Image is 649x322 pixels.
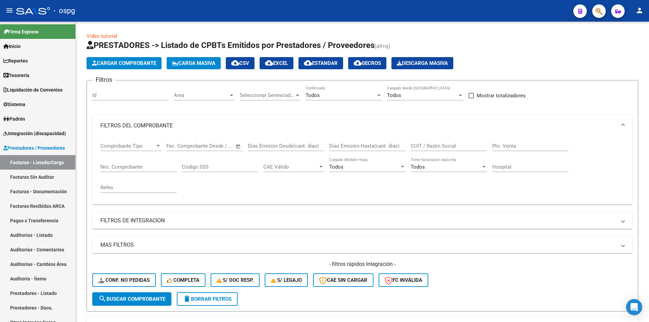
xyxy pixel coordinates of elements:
h3: Filtros [92,75,116,84]
span: Cargar Comprobante [92,60,156,66]
span: Borrar Filtros [183,296,232,302]
span: Todos [306,92,320,98]
span: Todos [411,164,425,170]
span: PRESTADORES -> Listado de CPBTs Emitidos por Prestadores / Proveedores [87,41,375,50]
button: S/ Doc Resp. [211,273,260,287]
button: FC Inválida [379,273,428,287]
span: Todos [329,164,343,170]
span: CAE Válido [263,164,318,170]
h4: - filtros rápidos Integración - [92,261,632,268]
span: Estandar [304,60,338,66]
span: EXCEL [265,60,288,66]
mat-icon: delete [183,295,191,303]
span: Comprobante Tipo [100,143,155,149]
span: - ospg [53,3,75,18]
span: Sistema [3,101,25,108]
button: Open calendar [235,143,242,150]
mat-expansion-panel-header: FILTROS DE INTEGRACION [92,213,632,229]
button: S/ legajo [265,273,308,287]
span: Area [174,92,229,98]
span: S/ legajo [271,277,302,283]
mat-expansion-panel-header: MAS FILTROS [92,237,632,253]
button: CAE SIN CARGAR [313,273,374,287]
button: Estandar [298,57,343,69]
input: Fecha inicio [166,143,194,149]
mat-expansion-panel-header: FILTROS DEL COMPROBANTE [92,115,632,137]
span: Liquidación de Convenios [3,86,63,94]
mat-icon: search [98,295,106,303]
mat-icon: cloud_download [304,59,312,67]
span: Mostrar totalizadores [477,92,526,100]
span: Buscar Comprobante [98,296,165,302]
button: Carga Masiva [167,57,221,69]
mat-panel-title: FILTROS DE INTEGRACION [100,217,616,224]
span: S/ Doc Resp. [217,277,254,283]
span: (alt+q) [375,43,390,49]
mat-panel-title: MAS FILTROS [100,241,616,249]
span: Gecros [354,60,381,66]
mat-icon: menu [5,6,14,15]
button: CSV [226,57,255,69]
a: Video tutorial [87,33,117,39]
span: Seleccionar Gerenciador [240,92,294,98]
span: Completa [167,277,199,283]
button: Descarga Masiva [391,57,453,69]
mat-icon: cloud_download [354,59,362,67]
span: Integración (discapacidad) [3,130,66,137]
span: CSV [231,60,249,66]
span: FC Inválida [385,277,422,283]
button: Completa [161,273,206,287]
button: Conf. no pedidas [92,273,156,287]
button: Borrar Filtros [177,292,238,306]
div: Open Intercom Messenger [626,299,642,315]
button: Gecros [348,57,386,69]
div: FILTROS DEL COMPROBANTE [92,137,632,204]
span: Carga Masiva [172,60,215,66]
button: Buscar Comprobante [92,292,171,306]
span: Padrón [3,115,25,123]
span: Conf. no pedidas [98,277,150,283]
span: Prestadores / Proveedores [3,144,65,152]
button: Cargar Comprobante [87,57,162,69]
mat-icon: cloud_download [231,59,239,67]
span: Tesorería [3,72,29,79]
span: Todos [387,92,401,98]
span: Reportes [3,57,28,65]
mat-icon: cloud_download [265,59,273,67]
app-download-masive: Descarga masiva de comprobantes (adjuntos) [391,57,453,69]
mat-icon: person [635,6,644,15]
span: Descarga Masiva [397,60,448,66]
mat-panel-title: FILTROS DEL COMPROBANTE [100,122,616,129]
span: CAE SIN CARGAR [319,277,367,283]
button: EXCEL [260,57,293,69]
span: Inicio [3,43,21,50]
span: Firma Express [3,28,39,35]
input: Fecha fin [200,143,233,149]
